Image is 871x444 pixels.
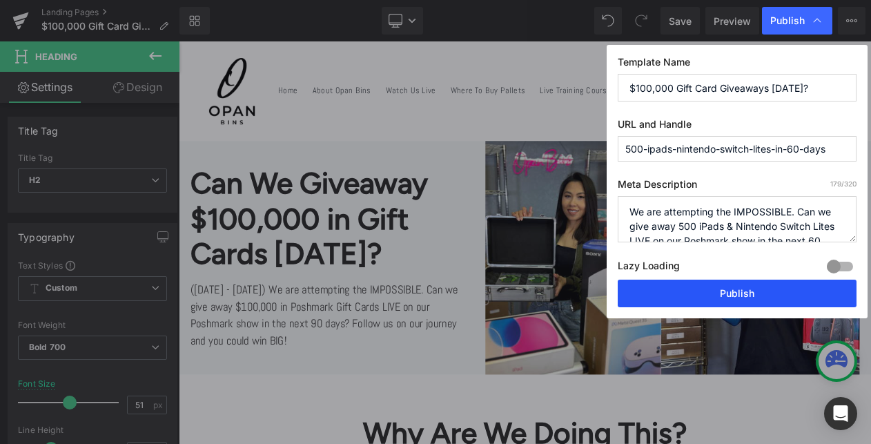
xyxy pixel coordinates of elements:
a: Contact [617,45,669,75]
label: URL and Handle [618,118,857,136]
a: Watch Us Live [241,45,319,75]
span: 179 [830,180,841,188]
label: Lazy Loading [618,257,680,280]
summary: Search [712,44,744,76]
span: /320 [830,180,857,188]
div: Open Intercom Messenger [824,397,857,430]
textarea: We are attempting the IMPOSSIBLE. Can we give away 500 iPads & Nintendo Switch Lites LIVE on our ... [618,196,857,242]
button: Publish [618,280,857,307]
a: Home [111,45,153,75]
a: About Opan Bins [153,45,241,75]
a: Live Training Course [427,45,531,75]
label: Template Name [618,56,857,74]
img: Opan Bins [37,20,92,100]
a: Where To Buy Pallets [319,45,427,75]
span: Contact [626,53,660,66]
h2: Can We Giveaway $100,000 in Gift Cards [DATE]? [14,151,338,278]
span: Find a BIN Store [539,53,608,66]
span: About Opan Bins [162,53,232,66]
span: Publish [770,15,805,27]
span: Live Training Course [436,53,522,66]
span: Watch Us Live [249,53,310,66]
label: Meta Description [618,178,857,196]
span: Home [120,53,144,66]
div: ([DATE] - [DATE]) We are attempting the IMPOSSIBLE. Can we give away $100,000 in Poshmark Gift Ca... [14,278,338,371]
a: Find a BIN Store [531,45,617,75]
span: Where To Buy Pallets [328,53,419,66]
